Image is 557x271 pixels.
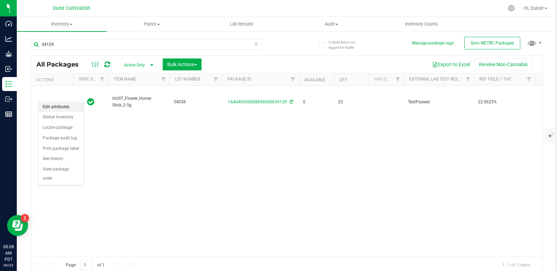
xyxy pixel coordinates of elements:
input: 1 [80,260,93,271]
span: 22.0623% [478,99,531,105]
inline-svg: Inbound [5,65,12,72]
button: Receive Non-Cannabis [474,58,532,70]
a: Qty [339,77,347,82]
inline-svg: Outbound [5,96,12,103]
span: Include items not tagged for facility [329,40,364,50]
a: Filter [462,74,474,85]
div: Actions [36,77,70,82]
span: Plants [107,21,196,27]
button: Sync METRC Packages [464,37,520,49]
a: Ref Field 1 THC [479,77,512,82]
span: Sync from Compliance System [289,99,293,104]
iframe: Resource center [7,215,28,236]
span: Hi, Dulce! [524,5,544,11]
inline-svg: Dashboard [5,20,12,27]
span: Dune Cultivation [53,5,90,11]
button: Bulk Actions [163,58,202,70]
li: See history [38,154,84,164]
a: Available [304,77,325,82]
a: Filter [523,74,535,85]
span: Audit [287,21,376,27]
p: 08:08 AM PDT [3,244,14,263]
li: Global inventory [38,112,84,123]
a: Lab Results [197,17,287,32]
a: External Lab Test Result [409,77,464,82]
li: Package audit log [38,133,84,144]
span: In Sync [87,97,94,107]
span: 1 - 1 of 1 items [496,260,536,270]
span: select [57,97,66,107]
span: Page of 1 [60,260,110,271]
span: 0 [303,99,330,105]
a: Filter [210,74,222,85]
a: Sync Status [79,77,106,82]
span: Clear [254,39,259,48]
inline-svg: Reports [5,111,12,118]
a: Filter [392,74,404,85]
a: Package ID [227,77,251,82]
a: Item Name [114,77,136,82]
span: Action [38,97,57,107]
a: Inventory [17,17,107,32]
span: Lab Results [220,21,263,27]
inline-svg: Inventory [5,81,12,88]
a: Filter [158,74,169,85]
span: 25 [338,99,365,105]
a: Inventory Counts [376,17,466,32]
span: Bulk Actions [167,62,197,67]
span: Inventory [17,21,107,27]
span: HUST_Flower_Honey Stick_3.5g [112,95,165,109]
div: Manage settings [507,5,516,12]
span: 34058 [174,99,218,105]
a: Filter [97,74,108,85]
iframe: Resource center unread badge [21,214,29,222]
li: View package order [38,164,84,183]
span: Sync METRC Packages [471,41,514,46]
span: TestPassed [408,99,470,105]
span: All Packages [36,61,86,68]
li: Edit attributes [38,102,84,112]
button: Manage package tags [412,40,454,46]
a: Filter [287,74,299,85]
inline-svg: Grow [5,50,12,57]
p: 09/23 [3,263,14,268]
span: Inventory Counts [396,21,447,27]
a: Lot Number [175,77,200,82]
li: Print package label [38,144,84,154]
a: 1A4040300008856000034129 [228,99,287,104]
a: Audit [287,17,376,32]
th: Has COA [369,74,404,86]
button: Export to Excel [428,58,474,70]
inline-svg: Analytics [5,35,12,42]
li: Locate package [38,123,84,133]
a: Plants [107,17,197,32]
input: Search Package ID, Item Name, SKU, Lot or Part Number... [31,39,262,50]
